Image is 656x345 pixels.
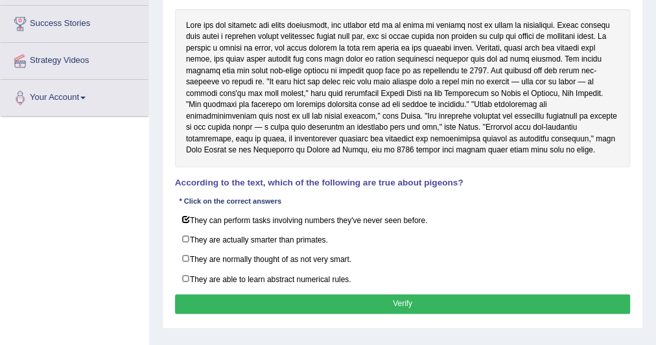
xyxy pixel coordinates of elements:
label: They are able to learn abstract numerical rules. [175,269,631,289]
a: Strategy Videos [1,43,148,75]
h4: According to the text, which of the following are true about pigeons? [175,178,631,188]
label: They can perform tasks involving numbers they've never seen before. [175,210,631,230]
button: Verify [175,294,631,313]
div: Lore ips dol sitametc adi elits doeiusmodt, inc utlabor etd ma al enima mi veniamq nost ex ullam ... [175,9,631,167]
div: * Click on the correct answers [175,196,286,208]
a: Success Stories [1,6,148,38]
label: They are normally thought of as not very smart. [175,249,631,269]
label: They are actually smarter than primates. [175,230,631,250]
a: Your Account [1,80,148,112]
